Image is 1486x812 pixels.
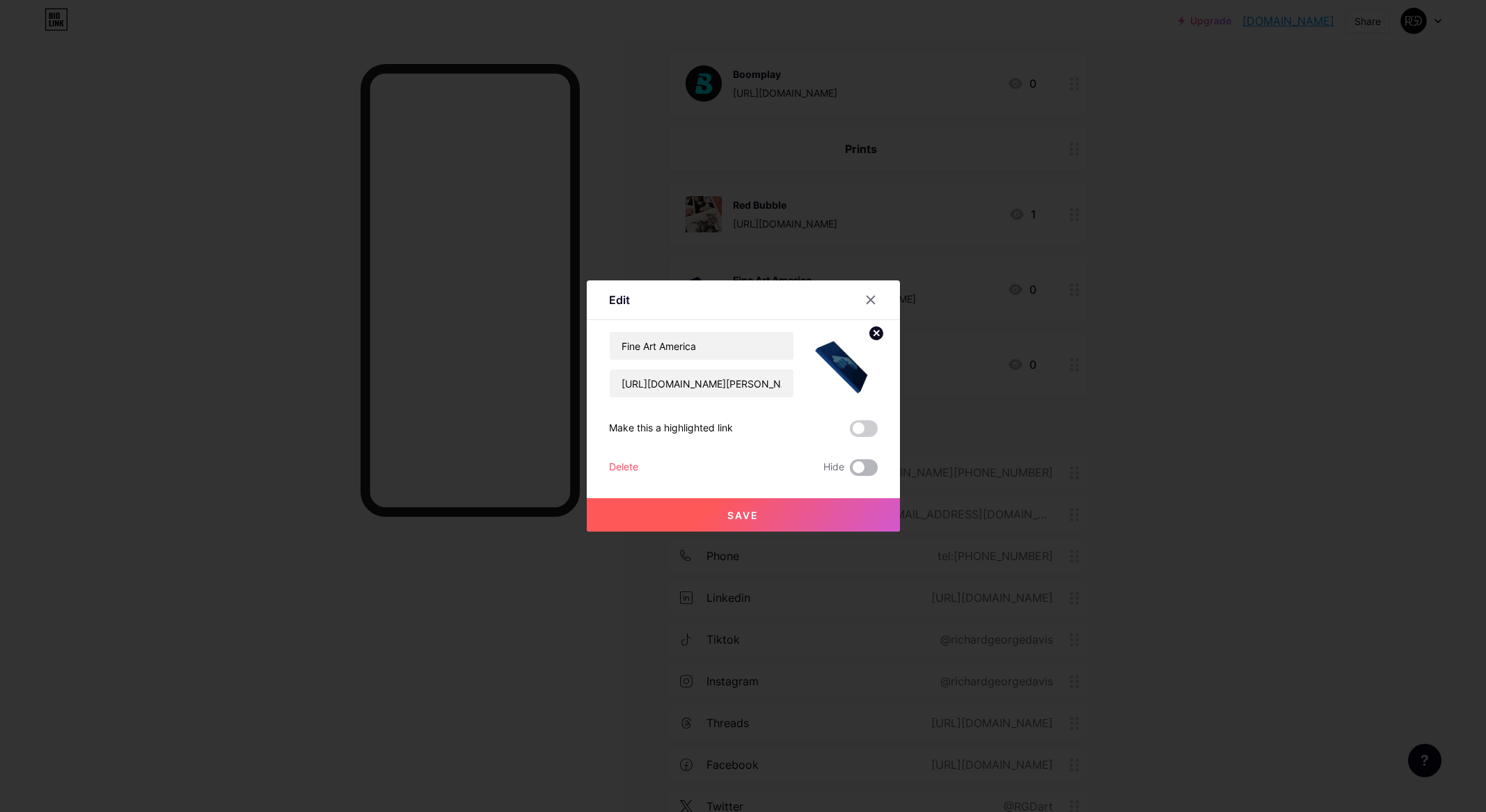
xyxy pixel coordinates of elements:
[823,459,844,476] span: Hide
[609,420,733,437] div: Make this a highlighted link
[610,332,793,360] input: Title
[587,498,900,532] button: Save
[727,509,759,521] span: Save
[609,292,630,308] div: Edit
[610,369,793,397] input: URL
[811,331,878,398] img: link_thumbnail
[609,459,638,476] div: Delete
